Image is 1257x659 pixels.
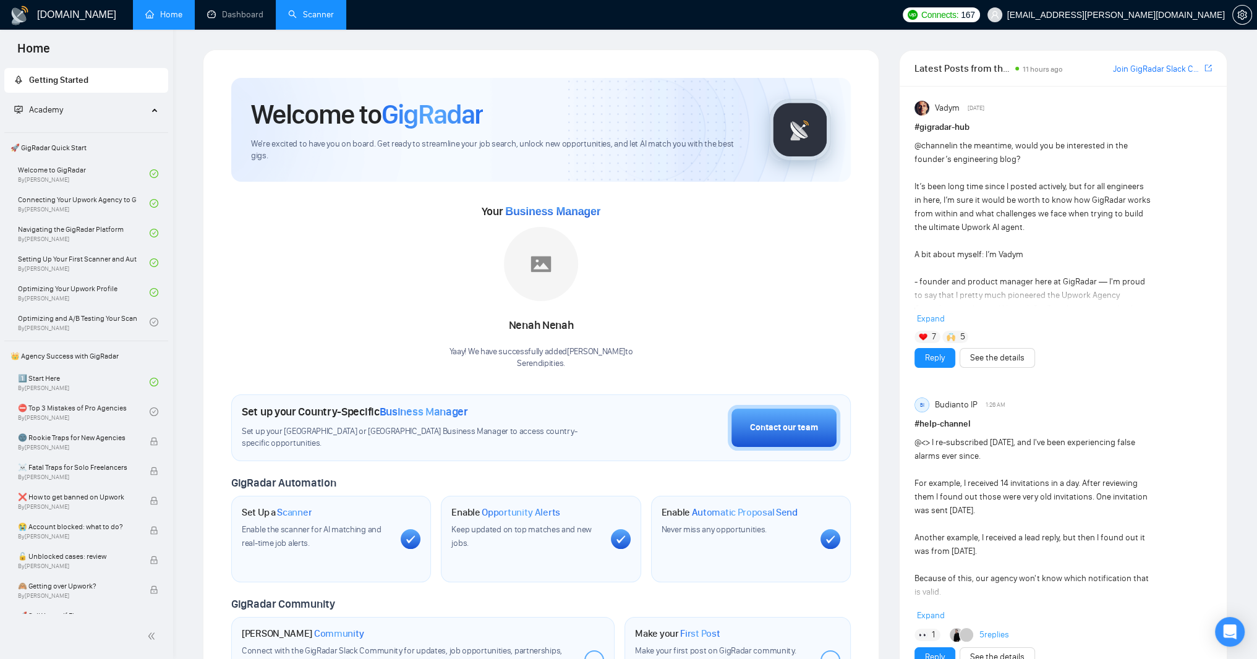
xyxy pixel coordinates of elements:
[1204,62,1212,74] a: export
[504,227,578,301] img: placeholder.png
[150,526,158,535] span: lock
[18,249,150,276] a: Setting Up Your First Scanner and Auto-BidderBy[PERSON_NAME]
[10,6,30,25] img: logo
[18,444,137,451] span: By [PERSON_NAME]
[150,407,158,416] span: check-circle
[1113,62,1202,76] a: Join GigRadar Slack Community
[914,61,1012,76] span: Latest Posts from the GigRadar Community
[914,121,1212,134] h1: # gigradar-hub
[150,258,158,267] span: check-circle
[18,190,150,217] a: Connecting Your Upwork Agency to GigRadarBy[PERSON_NAME]
[960,348,1035,368] button: See the details
[18,503,137,511] span: By [PERSON_NAME]
[505,205,600,218] span: Business Manager
[18,491,137,503] span: ❌ How to get banned on Upwork
[150,378,158,386] span: check-circle
[207,9,263,20] a: dashboardDashboard
[914,348,955,368] button: Reply
[1023,65,1063,74] span: 11 hours ago
[985,399,1005,410] span: 1:26 AM
[662,524,767,535] span: Never miss any opportunities.
[914,140,951,151] span: @channel
[1232,10,1252,20] a: setting
[150,169,158,178] span: check-circle
[14,105,23,114] span: fund-projection-screen
[950,628,963,642] img: Dima
[450,358,633,370] p: Serendipities .
[231,597,335,611] span: GigRadar Community
[150,288,158,297] span: check-circle
[1204,63,1212,73] span: export
[18,521,137,533] span: 😭 Account blocked: what to do?
[242,627,364,640] h1: [PERSON_NAME]
[750,421,818,435] div: Contact our team
[18,432,137,444] span: 🌚 Rookie Traps for New Agencies
[18,398,150,425] a: ⛔ Top 3 Mistakes of Pro AgenciesBy[PERSON_NAME]
[150,585,158,594] span: lock
[1232,5,1252,25] button: setting
[288,9,334,20] a: searchScanner
[935,101,960,115] span: Vadym
[18,610,137,622] span: 🚀 Sell Yourself First
[7,40,60,66] span: Home
[29,75,88,85] span: Getting Started
[482,205,601,218] span: Your
[242,426,601,449] span: Set up your [GEOGRAPHIC_DATA] or [GEOGRAPHIC_DATA] Business Manager to access country-specific op...
[961,8,974,22] span: 167
[150,496,158,505] span: lock
[150,199,158,208] span: check-circle
[242,524,381,548] span: Enable the scanner for AI matching and real-time job alerts.
[6,344,167,368] span: 👑 Agency Success with GigRadar
[960,331,965,343] span: 5
[921,8,958,22] span: Connects:
[692,506,798,519] span: Automatic Proposal Send
[380,405,468,419] span: Business Manager
[242,506,312,519] h1: Set Up a
[150,318,158,326] span: check-circle
[18,368,150,396] a: 1️⃣ Start HereBy[PERSON_NAME]
[482,506,560,519] span: Opportunity Alerts
[231,476,336,490] span: GigRadar Automation
[277,506,312,519] span: Scanner
[450,346,633,370] div: Yaay! We have successfully added [PERSON_NAME] to
[979,629,1009,641] a: 5replies
[18,592,137,600] span: By [PERSON_NAME]
[1215,617,1245,647] div: Open Intercom Messenger
[635,645,796,656] span: Make your first post on GigRadar community.
[914,139,1153,479] div: in the meantime, would you be interested in the founder’s engineering blog? It’s been long time s...
[14,75,23,84] span: rocket
[18,461,137,474] span: ☠️ Fatal Traps for Solo Freelancers
[251,138,749,162] span: We're excited to have you on board. Get ready to streamline your job search, unlock new opportuni...
[728,405,840,451] button: Contact our team
[925,351,945,365] a: Reply
[451,506,560,519] h1: Enable
[967,103,984,114] span: [DATE]
[18,474,137,481] span: By [PERSON_NAME]
[635,627,720,640] h1: Make your
[919,333,927,341] img: ❤️
[908,10,918,20] img: upwork-logo.png
[769,99,831,161] img: gigradar-logo.png
[14,104,63,115] span: Academy
[242,405,468,419] h1: Set up your Country-Specific
[914,101,929,116] img: Vadym
[450,315,633,336] div: Nenah Nenah
[18,533,137,540] span: By [PERSON_NAME]
[970,351,1025,365] a: See the details
[935,398,978,412] span: Budianto IP
[29,104,63,115] span: Academy
[947,333,955,341] img: 🙌
[18,279,150,306] a: Optimizing Your Upwork ProfileBy[PERSON_NAME]
[150,467,158,475] span: lock
[18,219,150,247] a: Navigating the GigRadar PlatformBy[PERSON_NAME]
[18,308,150,336] a: Optimizing and A/B Testing Your Scanner for Better ResultsBy[PERSON_NAME]
[6,135,167,160] span: 🚀 GigRadar Quick Start
[917,610,945,621] span: Expand
[917,313,945,324] span: Expand
[150,229,158,237] span: check-circle
[4,68,168,93] li: Getting Started
[314,627,364,640] span: Community
[18,563,137,570] span: By [PERSON_NAME]
[680,627,720,640] span: First Post
[991,11,999,19] span: user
